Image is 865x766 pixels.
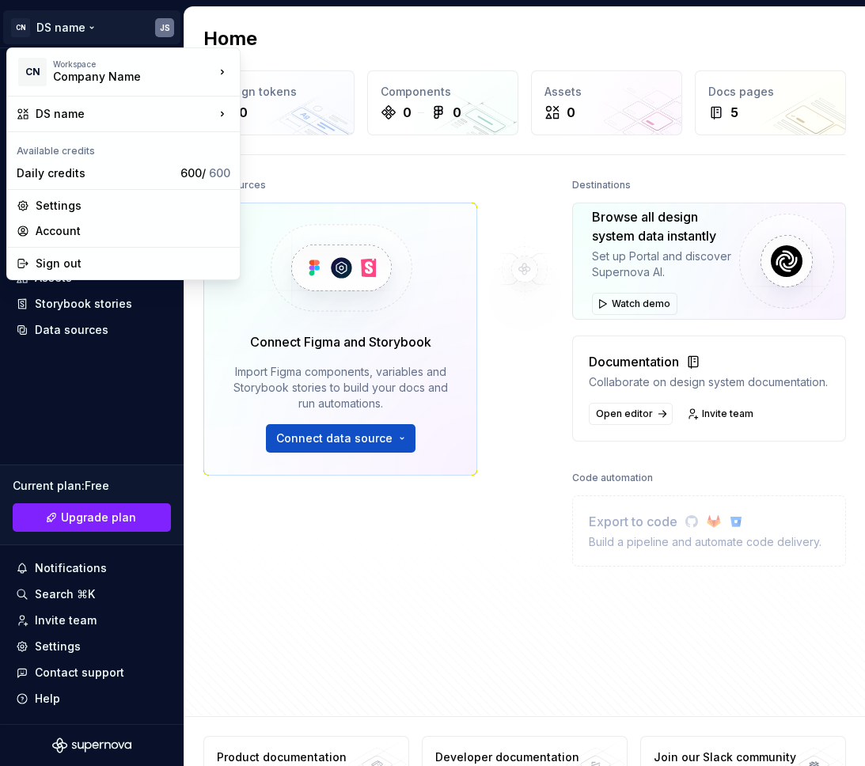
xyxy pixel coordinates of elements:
div: Available credits [10,135,237,161]
div: Settings [36,198,230,214]
div: Account [36,223,230,239]
div: CN [18,58,47,86]
span: 600 [209,166,230,180]
span: 600 / [180,166,230,180]
div: Company Name [53,69,188,85]
div: Workspace [53,59,214,69]
div: DS name [36,106,214,122]
div: Daily credits [17,165,174,181]
div: Sign out [36,256,230,271]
